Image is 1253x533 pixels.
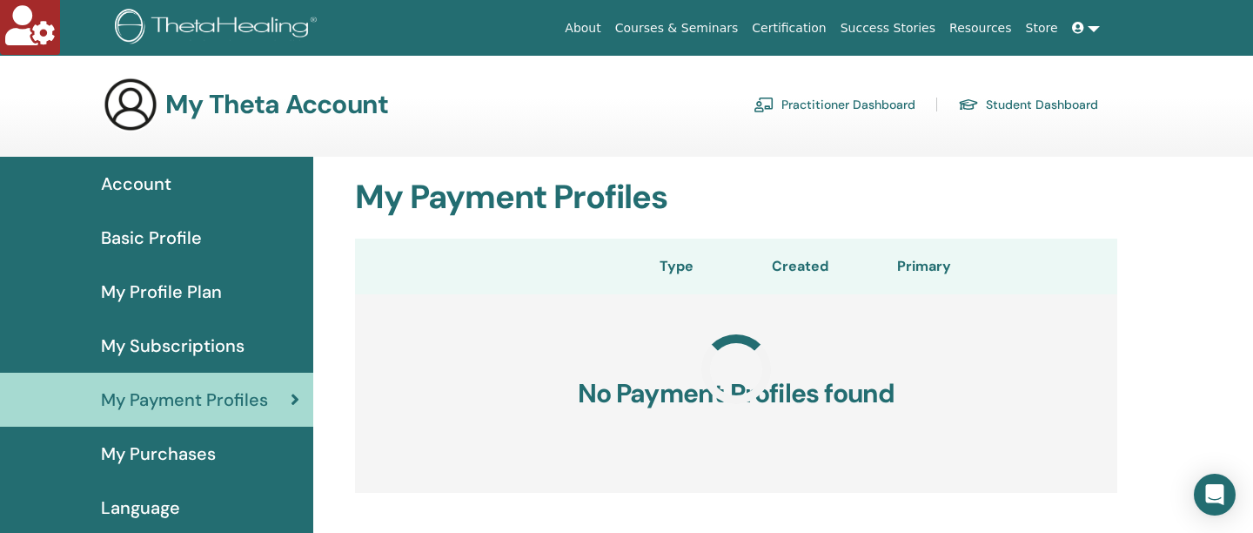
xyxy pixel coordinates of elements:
a: Courses & Seminars [608,12,746,44]
a: Practitioner Dashboard [754,91,915,118]
span: Account [101,171,171,197]
a: Student Dashboard [958,91,1098,118]
a: Success Stories [834,12,942,44]
a: Certification [745,12,833,44]
span: My Profile Plan [101,279,222,305]
img: graduation-cap.svg [958,98,979,112]
span: My Purchases [101,441,216,467]
span: Basic Profile [101,225,202,251]
span: My Payment Profiles [101,387,268,413]
img: chalkboard-teacher.svg [754,97,774,112]
h2: My Payment Profiles [345,178,1128,218]
a: Resources [942,12,1019,44]
a: About [558,12,607,44]
span: My Subscriptions [101,333,245,359]
h3: My Theta Account [165,89,388,120]
div: Open Intercom Messenger [1194,474,1236,516]
span: Language [101,495,180,521]
a: Store [1019,12,1065,44]
img: logo.png [115,9,323,48]
img: generic-user-icon.jpg [103,77,158,132]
